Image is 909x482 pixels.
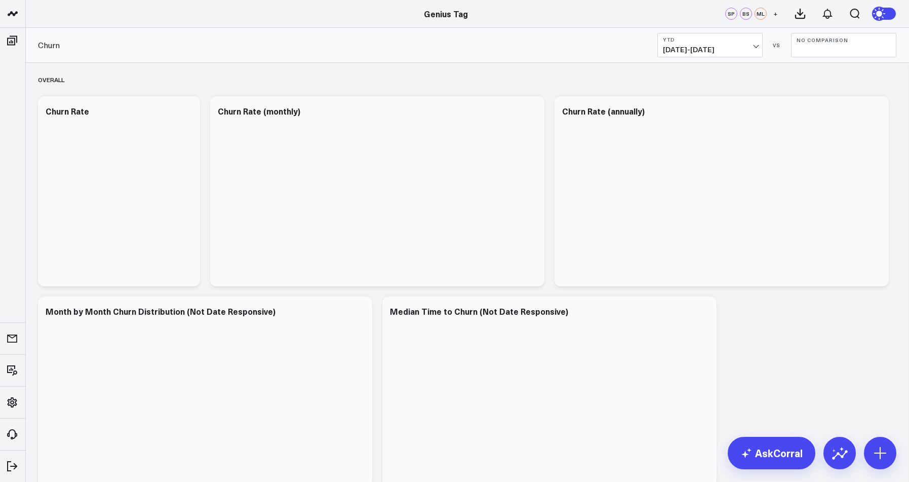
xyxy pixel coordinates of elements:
b: No Comparison [797,37,891,43]
div: Churn Rate (annually) [562,105,645,117]
b: YTD [663,36,757,43]
div: Overall [38,68,64,91]
div: SP [725,8,737,20]
button: No Comparison [791,33,896,57]
a: Churn [38,40,60,51]
div: ML [755,8,767,20]
div: Churn Rate [46,105,89,117]
div: Median Time to Churn (Not Date Responsive) [390,306,568,317]
div: Month by Month Churn Distribution (Not Date Responsive) [46,306,275,317]
span: [DATE] - [DATE] [663,46,757,54]
div: BS [740,8,752,20]
span: + [773,10,778,17]
button: YTD[DATE]-[DATE] [657,33,763,57]
a: Log Out [3,457,22,475]
div: VS [768,42,786,48]
a: AskCorral [728,437,815,469]
button: + [769,8,781,20]
div: Churn Rate (monthly) [218,105,300,117]
a: Genius Tag [424,8,468,19]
